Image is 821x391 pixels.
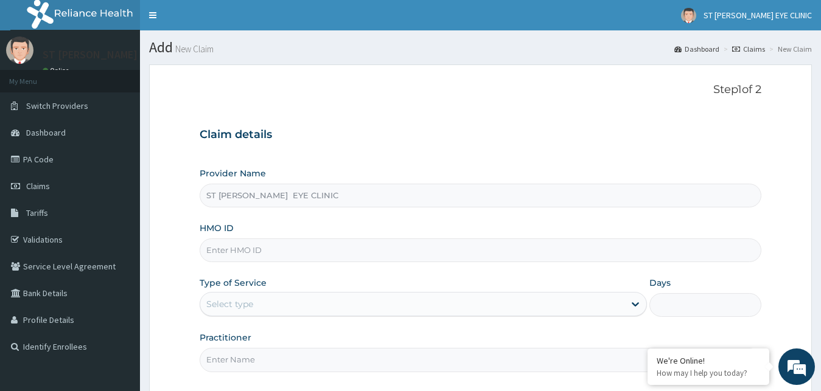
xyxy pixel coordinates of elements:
[6,36,33,64] img: User Image
[26,127,66,138] span: Dashboard
[766,44,812,54] li: New Claim
[26,207,48,218] span: Tariffs
[200,83,762,97] p: Step 1 of 2
[43,49,190,60] p: ST [PERSON_NAME] EYE CLINIC
[732,44,765,54] a: Claims
[173,44,214,54] small: New Claim
[26,181,50,192] span: Claims
[200,277,267,289] label: Type of Service
[649,277,671,289] label: Days
[200,222,234,234] label: HMO ID
[200,331,251,344] label: Practitioner
[26,100,88,111] span: Switch Providers
[674,44,719,54] a: Dashboard
[200,238,762,262] input: Enter HMO ID
[657,355,760,366] div: We're Online!
[200,348,762,372] input: Enter Name
[43,66,72,75] a: Online
[657,368,760,378] p: How may I help you today?
[200,167,266,179] label: Provider Name
[681,8,696,23] img: User Image
[206,298,253,310] div: Select type
[200,128,762,142] h3: Claim details
[149,40,812,55] h1: Add
[704,10,812,21] span: ST [PERSON_NAME] EYE CLINIC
